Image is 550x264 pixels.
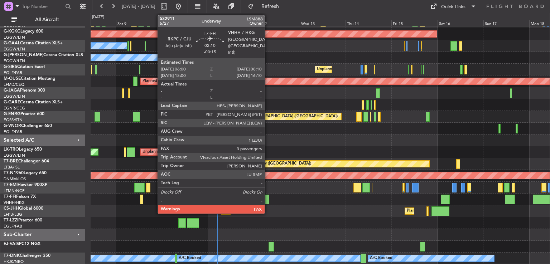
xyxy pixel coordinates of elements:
a: LTBA/ISL [4,165,20,170]
a: G-GAALCessna Citation XLS+ [4,41,63,45]
a: EGGW/LTN [4,153,25,158]
span: T7-FFI [4,195,16,199]
div: Sun 10 [162,20,208,26]
span: T7-DNK [4,254,20,258]
div: Sat 9 [116,20,162,26]
a: CS-JHHGlobal 6000 [4,206,43,211]
div: [DATE] [92,14,104,20]
div: Thu 14 [346,20,391,26]
span: G-SIRS [4,65,17,69]
a: T7-BREChallenger 604 [4,159,49,163]
a: LX-TROLegacy 650 [4,147,42,152]
a: EGLF/FAB [4,129,22,135]
a: G-JAGAPhenom 300 [4,88,45,93]
span: [DATE] - [DATE] [122,3,155,10]
div: Planned Maint Bournemouth [143,76,194,87]
a: EGSS/STN [4,117,23,123]
div: Planned Maint [GEOGRAPHIC_DATA] ([GEOGRAPHIC_DATA]) [407,206,520,216]
span: All Aircraft [19,17,76,22]
div: Fri 8 [70,20,116,26]
a: EGGW/LTN [4,94,25,99]
div: Wed 13 [300,20,346,26]
span: T7-BRE [4,159,18,163]
a: EGGW/LTN [4,58,25,64]
a: T7-LZZIPraetor 600 [4,218,42,223]
div: Fri 15 [391,20,437,26]
span: G-KGKG [4,29,20,34]
div: Sat 16 [438,20,483,26]
a: EGGW/LTN [4,47,25,52]
span: EJ-VAIS [4,242,19,246]
a: DNMM/LOS [4,176,26,182]
a: LFPB/LBG [4,212,22,217]
a: T7-DNKChallenger 350 [4,254,50,258]
div: A/C Booked [370,253,392,264]
span: T7-N1960 [4,171,24,175]
div: Sun 17 [483,20,529,26]
a: G-ENRGPraetor 600 [4,112,44,116]
span: M-OUSE [4,77,21,81]
span: G-GAAL [4,41,20,45]
span: T7-LZZI [4,218,18,223]
a: LFMN/NCE [4,188,25,194]
input: Trip Number [22,1,63,12]
span: CS-JHH [4,206,19,211]
button: All Aircraft [8,14,78,25]
a: G-GARECessna Citation XLS+ [4,100,63,104]
div: Planned Maint Warsaw ([GEOGRAPHIC_DATA]) [225,158,311,169]
div: Mon 11 [208,20,254,26]
a: LFMD/CEQ [4,82,24,87]
div: Planned Maint [GEOGRAPHIC_DATA] ([GEOGRAPHIC_DATA]) [225,111,338,122]
a: EJ-VAISPC12 NGX [4,242,40,246]
span: G-VNOR [4,124,21,128]
span: T7-EMI [4,183,18,187]
span: G-JAGA [4,88,20,93]
div: Unplanned Maint [GEOGRAPHIC_DATA] ([GEOGRAPHIC_DATA]) [317,64,435,75]
a: T7-N1960Legacy 650 [4,171,47,175]
a: EGGW/LTN [4,35,25,40]
a: EGLF/FAB [4,224,22,229]
div: Unplanned Maint [GEOGRAPHIC_DATA] ([GEOGRAPHIC_DATA]) [143,147,260,157]
div: Quick Links [441,4,465,11]
div: A/C Booked [179,253,201,264]
span: G-[PERSON_NAME] [4,53,43,57]
a: T7-EMIHawker 900XP [4,183,47,187]
a: G-[PERSON_NAME]Cessna Citation XLS [4,53,83,57]
span: Refresh [255,4,285,9]
span: G-GARE [4,100,20,104]
a: M-OUSECitation Mustang [4,77,56,81]
a: G-SIRSCitation Excel [4,65,45,69]
span: G-ENRG [4,112,20,116]
a: G-KGKGLegacy 600 [4,29,43,34]
a: G-VNORChallenger 650 [4,124,52,128]
a: T7-FFIFalcon 7X [4,195,36,199]
div: Tue 12 [254,20,300,26]
a: VHHH/HKG [4,200,25,205]
button: Refresh [245,1,288,12]
span: LX-TRO [4,147,19,152]
a: EGNR/CEG [4,106,25,111]
div: Planned Maint [GEOGRAPHIC_DATA] ([GEOGRAPHIC_DATA]) [223,206,336,216]
button: Quick Links [427,1,480,12]
div: No Crew [256,111,272,122]
a: EGLF/FAB [4,70,22,75]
